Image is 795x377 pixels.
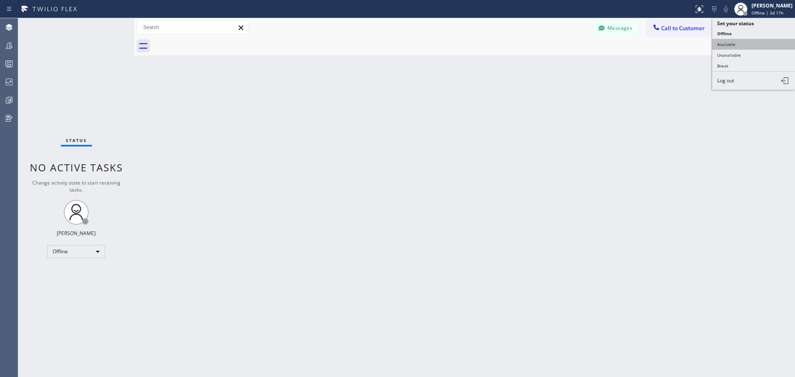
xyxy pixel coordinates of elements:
button: Messages [593,20,638,36]
span: Call to Customer [661,24,705,32]
span: No active tasks [30,161,123,174]
div: [PERSON_NAME] [752,2,793,9]
button: Call to Customer [647,20,710,36]
button: Mute [720,3,732,15]
div: [PERSON_NAME] [57,230,96,237]
div: Offline [47,245,105,258]
span: Status [66,137,87,143]
span: Change activity state to start receiving tasks. [32,179,120,193]
span: Offline | 3d 17h [752,10,783,16]
input: Search [137,21,248,34]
